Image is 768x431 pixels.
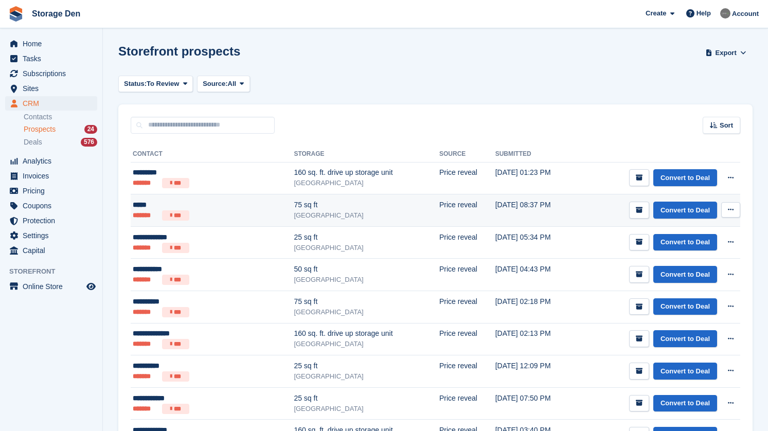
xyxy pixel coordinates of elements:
[294,393,439,404] div: 25 sq ft
[8,6,24,22] img: stora-icon-8386f47178a22dfd0bd8f6a31ec36ba5ce8667c1dd55bd0f319d3a0aa187defe.svg
[653,202,717,219] a: Convert to Deal
[294,361,439,371] div: 25 sq ft
[495,387,577,420] td: [DATE] 07:50 PM
[197,76,250,93] button: Source: All
[716,48,737,58] span: Export
[24,112,97,122] a: Contacts
[653,234,717,251] a: Convert to Deal
[495,226,577,259] td: [DATE] 05:34 PM
[85,280,97,293] a: Preview store
[439,355,495,388] td: Price reveal
[118,44,240,58] h1: Storefront prospects
[294,275,439,285] div: [GEOGRAPHIC_DATA]
[294,296,439,307] div: 75 sq ft
[495,194,577,227] td: [DATE] 08:37 PM
[294,210,439,221] div: [GEOGRAPHIC_DATA]
[294,328,439,339] div: 160 sq. ft. drive up storage unit
[439,259,495,291] td: Price reveal
[294,146,439,163] th: Storage
[81,138,97,147] div: 576
[9,266,102,277] span: Storefront
[5,154,97,168] a: menu
[653,395,717,412] a: Convert to Deal
[653,363,717,380] a: Convert to Deal
[294,404,439,414] div: [GEOGRAPHIC_DATA]
[439,162,495,194] td: Price reveal
[24,124,56,134] span: Prospects
[653,266,717,283] a: Convert to Deal
[5,184,97,198] a: menu
[439,194,495,227] td: Price reveal
[720,120,733,131] span: Sort
[23,154,84,168] span: Analytics
[5,96,97,111] a: menu
[294,243,439,253] div: [GEOGRAPHIC_DATA]
[23,199,84,213] span: Coupons
[495,323,577,355] td: [DATE] 02:13 PM
[720,8,730,19] img: Brian Barbour
[124,79,147,89] span: Status:
[131,146,294,163] th: Contact
[495,162,577,194] td: [DATE] 01:23 PM
[84,125,97,134] div: 24
[228,79,237,89] span: All
[294,307,439,317] div: [GEOGRAPHIC_DATA]
[23,213,84,228] span: Protection
[495,355,577,388] td: [DATE] 12:09 PM
[5,279,97,294] a: menu
[23,81,84,96] span: Sites
[653,298,717,315] a: Convert to Deal
[294,200,439,210] div: 75 sq ft
[294,232,439,243] div: 25 sq ft
[439,323,495,355] td: Price reveal
[646,8,666,19] span: Create
[439,226,495,259] td: Price reveal
[5,66,97,81] a: menu
[5,169,97,183] a: menu
[147,79,179,89] span: To Review
[696,8,711,19] span: Help
[5,51,97,66] a: menu
[439,291,495,324] td: Price reveal
[495,291,577,324] td: [DATE] 02:18 PM
[653,169,717,186] a: Convert to Deal
[23,279,84,294] span: Online Store
[495,259,577,291] td: [DATE] 04:43 PM
[294,178,439,188] div: [GEOGRAPHIC_DATA]
[439,387,495,420] td: Price reveal
[24,124,97,135] a: Prospects 24
[23,66,84,81] span: Subscriptions
[23,169,84,183] span: Invoices
[24,137,42,147] span: Deals
[23,228,84,243] span: Settings
[5,199,97,213] a: menu
[294,264,439,275] div: 50 sq ft
[28,5,84,22] a: Storage Den
[118,76,193,93] button: Status: To Review
[23,243,84,258] span: Capital
[23,37,84,51] span: Home
[294,371,439,382] div: [GEOGRAPHIC_DATA]
[495,146,577,163] th: Submitted
[5,37,97,51] a: menu
[439,146,495,163] th: Source
[23,184,84,198] span: Pricing
[24,137,97,148] a: Deals 576
[294,339,439,349] div: [GEOGRAPHIC_DATA]
[294,167,439,178] div: 160 sq. ft. drive up storage unit
[23,96,84,111] span: CRM
[653,330,717,347] a: Convert to Deal
[5,228,97,243] a: menu
[732,9,759,19] span: Account
[203,79,227,89] span: Source:
[5,213,97,228] a: menu
[5,81,97,96] a: menu
[23,51,84,66] span: Tasks
[703,44,748,61] button: Export
[5,243,97,258] a: menu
